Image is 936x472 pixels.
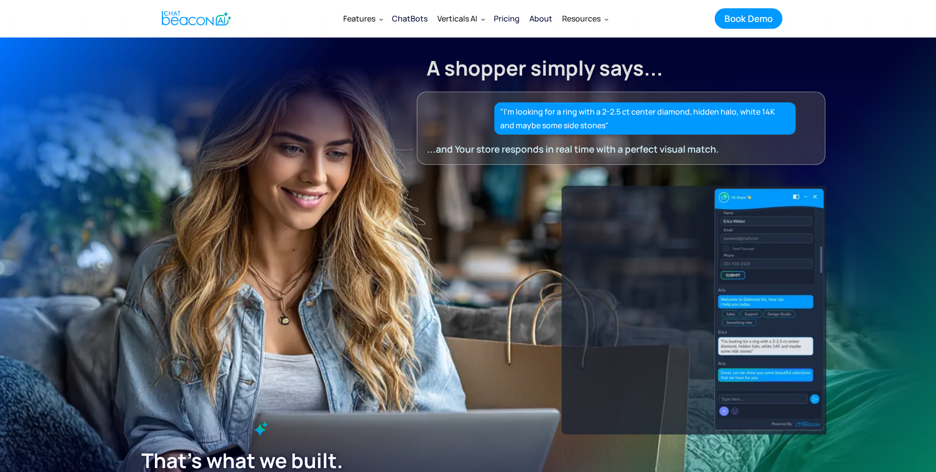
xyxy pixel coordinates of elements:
img: ChatBeacon New UI Experience [467,186,826,434]
strong: A shopper simply says... [427,54,663,81]
a: ChatBots [387,6,432,31]
a: Pricing [489,6,525,31]
img: Dropdown [379,17,383,21]
div: Features [338,7,387,30]
a: Book Demo [715,8,782,29]
div: Features [343,12,375,25]
div: Resources [562,12,601,25]
a: home [154,6,237,30]
div: About [529,12,552,25]
div: Book Demo [724,12,773,25]
div: ChatBots [392,12,428,25]
div: ...and Your store responds in real time with a perfect visual match. [427,142,794,156]
img: Dropdown [604,17,608,21]
div: "I’m looking for a ring with a 2-2.5 ct center diamond, hidden halo, white 14K and maybe some sid... [500,105,790,132]
div: Verticals AI [432,7,489,30]
a: About [525,6,557,31]
div: Pricing [494,12,520,25]
img: Dropdown [481,17,485,21]
div: Resources [557,7,612,30]
div: Verticals AI [437,12,477,25]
